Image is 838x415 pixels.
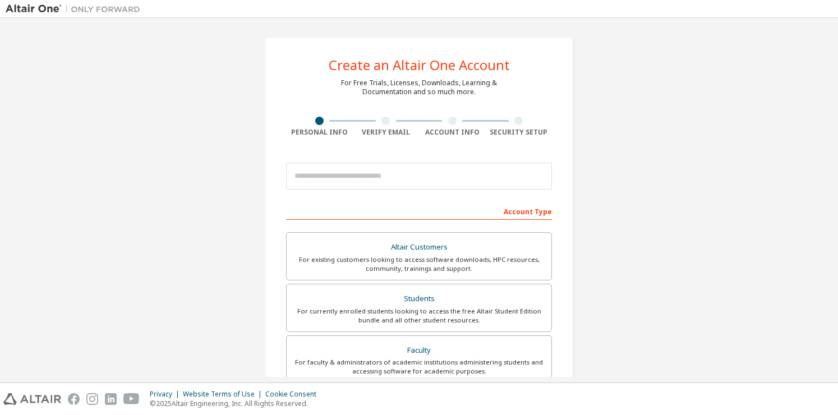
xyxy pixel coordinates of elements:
[3,393,61,405] img: altair_logo.svg
[293,343,545,358] div: Faculty
[293,239,545,255] div: Altair Customers
[293,255,545,273] div: For existing customers looking to access software downloads, HPC resources, community, trainings ...
[341,79,497,96] div: For Free Trials, Licenses, Downloads, Learning & Documentation and so much more.
[6,3,146,15] img: Altair One
[265,390,323,399] div: Cookie Consent
[150,390,183,399] div: Privacy
[329,58,510,72] div: Create an Altair One Account
[105,393,117,405] img: linkedin.svg
[86,393,98,405] img: instagram.svg
[293,307,545,325] div: For currently enrolled students looking to access the free Altair Student Edition bundle and all ...
[183,390,265,399] div: Website Terms of Use
[419,128,486,137] div: Account Info
[68,393,80,405] img: facebook.svg
[286,128,353,137] div: Personal Info
[123,393,140,405] img: youtube.svg
[486,128,552,137] div: Security Setup
[286,202,552,220] div: Account Type
[353,128,420,137] div: Verify Email
[150,399,323,408] p: © 2025 Altair Engineering, Inc. All Rights Reserved.
[293,358,545,376] div: For faculty & administrators of academic institutions administering students and accessing softwa...
[293,291,545,307] div: Students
